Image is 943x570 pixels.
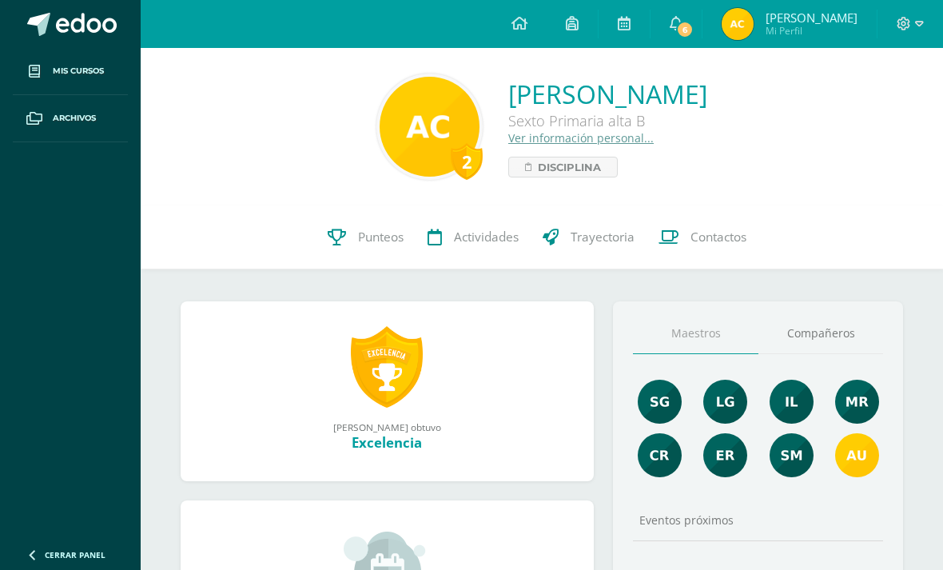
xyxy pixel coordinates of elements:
[53,65,104,78] span: Mis cursos
[508,130,654,145] a: Ver información personal...
[638,433,682,477] img: 104ce5d173fec743e2efb93366794204.png
[633,512,883,528] div: Eventos próximos
[531,205,647,269] a: Trayectoria
[835,433,879,477] img: 64a9719c1cc1ef513aa09b53fb69bc95.png
[638,380,682,424] img: ee35f1b59b936e17b4e16123131ca31e.png
[53,112,96,125] span: Archivos
[703,380,747,424] img: cd05dac24716e1ad0a13f18e66b2a6d1.png
[45,549,105,560] span: Cerrar panel
[571,229,635,245] span: Trayectoria
[766,24,857,38] span: Mi Perfil
[508,77,707,111] a: [PERSON_NAME]
[508,111,707,130] div: Sexto Primaria alta B
[197,433,579,452] div: Excelencia
[316,205,416,269] a: Punteos
[416,205,531,269] a: Actividades
[633,313,758,354] a: Maestros
[722,8,754,40] img: 00b1194906f71c39a7cf05f0c1db9884.png
[676,21,694,38] span: 6
[380,77,479,177] img: 7e06e0ccad69127083e6cd9737bda56e.png
[13,48,128,95] a: Mis cursos
[451,143,483,180] div: 2
[454,229,519,245] span: Actividades
[197,421,579,433] div: [PERSON_NAME] obtuvo
[508,157,618,177] a: Disciplina
[690,229,746,245] span: Contactos
[766,10,857,26] span: [PERSON_NAME]
[358,229,404,245] span: Punteos
[770,433,814,477] img: 6e5fe0f518d889198993e8d3934614a7.png
[835,380,879,424] img: de7dd2f323d4d3ceecd6bfa9930379e0.png
[770,380,814,424] img: 995ea58681eab39e12b146a705900397.png
[758,313,884,354] a: Compañeros
[13,95,128,142] a: Archivos
[647,205,758,269] a: Contactos
[538,157,601,177] span: Disciplina
[703,433,747,477] img: 6ee8f939e44d4507d8a11da0a8fde545.png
